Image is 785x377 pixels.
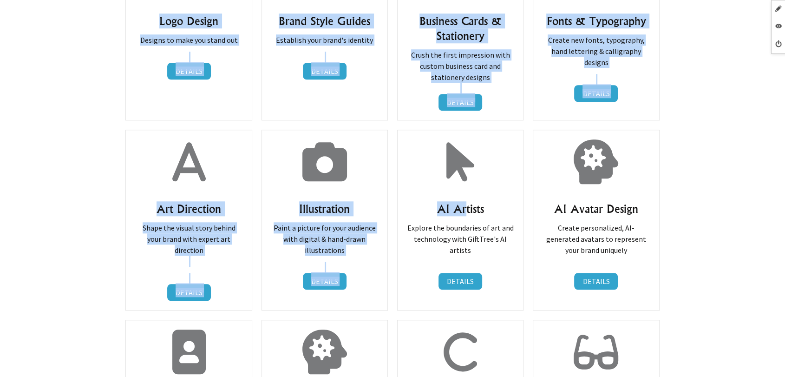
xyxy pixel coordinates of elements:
p: Create personalized, AI-generated avatars to represent your brand uniquely [543,222,649,256]
h3: Fonts & Typography [543,13,649,28]
a: DETAILS [574,273,618,290]
a: DETAILS [167,284,211,301]
h3: Illustration [271,201,378,216]
h3: Logo Design [135,13,242,28]
a: DETAILS [303,63,347,79]
h3: Art Direction [135,201,242,216]
p: Paint a picture for your audience with digital & hand-drawn illustrations [271,222,378,256]
h3: Business Cards & Stationery [407,13,514,43]
p: Designs to make you stand out [135,34,242,46]
p: Shape the visual story behind your brand with expert art direction [135,222,242,267]
a: DETAILS [438,273,482,290]
a: DETAILS [438,94,482,111]
h3: AI Avatar Design [543,201,649,216]
a: DETAILS [303,273,347,290]
p: Establish your brand's identity [271,34,378,46]
a: DETAILS [167,63,211,79]
p: Create new fonts, typography, hand lettering & calligraphy designs [543,34,649,68]
p: Explore the boundaries of art and technology with GiftTree's AI artists [407,222,514,256]
h3: Brand Style Guides [271,13,378,28]
p: Crush the first impression with custom business card and stationery designs [407,49,514,111]
a: DETAILS [574,85,618,102]
h3: AI Artists [407,201,514,216]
